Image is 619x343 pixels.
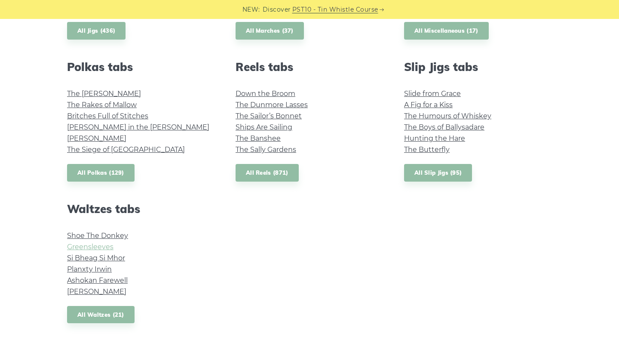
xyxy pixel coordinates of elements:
a: The [PERSON_NAME] [67,90,141,98]
a: Ashokan Farewell [67,276,128,284]
a: All Waltzes (21) [67,306,135,324]
a: The Butterfly [404,145,450,154]
a: All Jigs (436) [67,22,126,40]
a: The Rakes of Mallow [67,101,137,109]
a: All Polkas (129) [67,164,135,182]
a: All Slip Jigs (95) [404,164,472,182]
a: The Siege of [GEOGRAPHIC_DATA] [67,145,185,154]
a: The Boys of Ballysadare [404,123,484,131]
span: NEW: [242,5,260,15]
h2: Reels tabs [236,60,383,74]
a: All Miscellaneous (17) [404,22,489,40]
a: PST10 - Tin Whistle Course [292,5,378,15]
a: Planxty Irwin [67,265,112,273]
a: Ships Are Sailing [236,123,292,131]
a: [PERSON_NAME] [67,134,126,142]
a: The Sailor’s Bonnet [236,112,302,120]
a: Britches Full of Stitches [67,112,148,120]
a: Shoe The Donkey [67,232,128,240]
h2: Slip Jigs tabs [404,60,552,74]
a: All Marches (37) [236,22,304,40]
a: [PERSON_NAME] in the [PERSON_NAME] [67,123,209,131]
a: The Dunmore Lasses [236,101,308,109]
a: The Banshee [236,134,281,142]
a: Si­ Bheag Si­ Mhor [67,254,125,262]
h2: Waltzes tabs [67,202,215,216]
h2: Polkas tabs [67,60,215,74]
a: Hunting the Hare [404,134,465,142]
a: Down the Broom [236,90,295,98]
a: Greensleeves [67,243,113,251]
a: All Reels (871) [236,164,299,182]
a: [PERSON_NAME] [67,287,126,296]
a: The Sally Gardens [236,145,296,154]
span: Discover [263,5,291,15]
a: Slide from Grace [404,90,461,98]
a: A Fig for a Kiss [404,101,453,109]
a: The Humours of Whiskey [404,112,491,120]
